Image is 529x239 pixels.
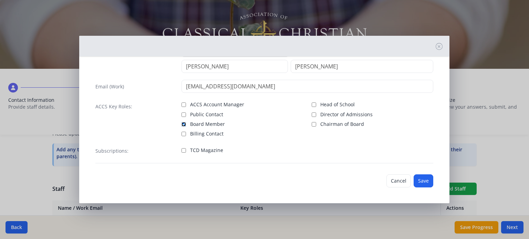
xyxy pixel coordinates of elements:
label: ACCS Key Roles: [95,103,132,110]
input: Public Contact [181,112,186,117]
span: Director of Admissions [320,111,373,118]
span: Chairman of Board [320,121,364,128]
input: Director of Admissions [312,112,316,117]
input: First Name [181,60,288,73]
button: Save [414,174,433,187]
span: ACCS Account Manager [190,101,244,108]
input: Last Name [291,60,433,73]
input: Board Member [181,122,186,127]
input: Chairman of Board [312,122,316,127]
span: Head of School [320,101,355,108]
input: contact@site.com [181,80,433,93]
input: ACCS Account Manager [181,102,186,107]
span: Public Contact [190,111,223,118]
label: Email (Work) [95,83,124,90]
button: Cancel [386,174,411,187]
input: Billing Contact [181,132,186,136]
input: TCD Magazine [181,148,186,153]
label: Subscriptions: [95,148,128,154]
input: Head of School [312,102,316,107]
span: TCD Magazine [190,147,223,154]
span: Billing Contact [190,130,224,137]
span: Board Member [190,121,225,128]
